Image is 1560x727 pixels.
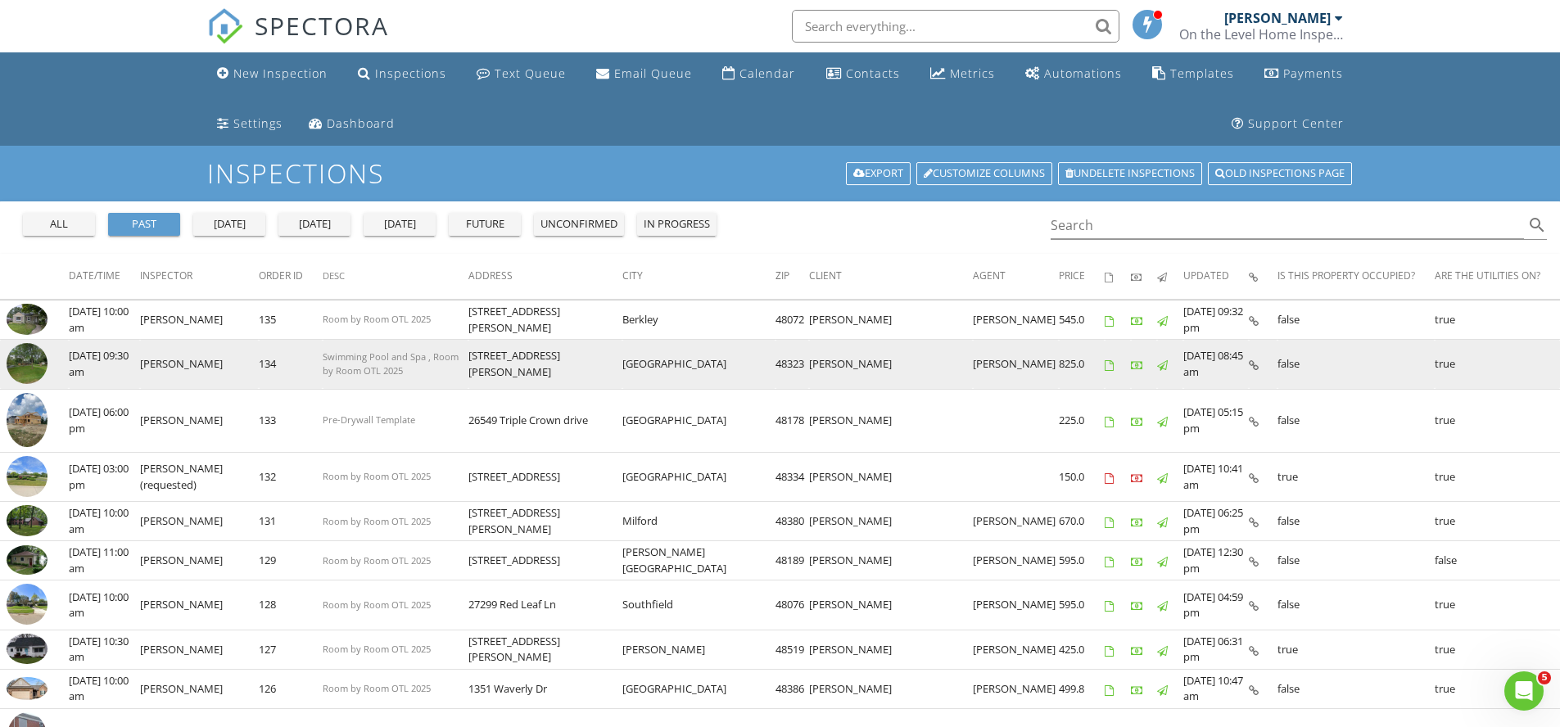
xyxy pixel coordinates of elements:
[809,580,973,630] td: [PERSON_NAME]
[327,115,395,131] div: Dashboard
[69,630,140,669] td: [DATE] 10:30 am
[1183,389,1249,452] td: [DATE] 05:15 pm
[973,269,1006,282] span: Agent
[7,634,47,665] img: 8445064%2Freports%2Fc9c9453c-b4cb-433b-b7f6-a0fd2d36ba5a%2Fcover_photos%2FEpzmCtnvTX4TU7qYUIH7%2F...
[140,502,259,541] td: [PERSON_NAME]
[7,545,47,575] img: 8901774%2Fcover_photos%2FgNRIFttaUoh895gsof3L%2Fsmall.8901774-1750275748202
[1183,452,1249,502] td: [DATE] 10:41 am
[809,452,973,502] td: [PERSON_NAME]
[1051,212,1525,239] input: Search
[323,470,431,482] span: Room by Room OTL 2025
[1059,340,1105,390] td: 825.0
[233,65,328,81] div: New Inspection
[622,269,643,282] span: City
[809,669,973,708] td: [PERSON_NAME]
[1283,65,1343,81] div: Payments
[809,389,973,452] td: [PERSON_NAME]
[323,313,431,325] span: Room by Room OTL 2025
[200,216,259,233] div: [DATE]
[1183,541,1249,580] td: [DATE] 12:30 pm
[1277,300,1435,340] td: false
[69,669,140,708] td: [DATE] 10:00 am
[323,350,459,377] span: Swimming Pool and Spa , Room by Room OTL 2025
[7,393,47,448] img: 9264629%2Fcover_photos%2FTXwgM2MI7fERln2bxtYh%2Fsmall.jpeg
[973,541,1059,580] td: [PERSON_NAME]
[115,216,174,233] div: past
[622,340,776,390] td: [GEOGRAPHIC_DATA]
[259,669,323,708] td: 126
[973,630,1059,669] td: [PERSON_NAME]
[1435,389,1560,452] td: true
[775,541,809,580] td: 48189
[622,669,776,708] td: [GEOGRAPHIC_DATA]
[1277,269,1415,282] span: Is this property occupied?
[775,580,809,630] td: 48076
[468,580,622,630] td: 27299 Red Leaf Ln
[622,630,776,669] td: [PERSON_NAME]
[590,59,699,89] a: Email Queue
[924,59,1002,89] a: Metrics
[193,213,265,236] button: [DATE]
[1183,669,1249,708] td: [DATE] 10:47 am
[846,162,911,185] a: Export
[495,65,566,81] div: Text Queue
[1435,669,1560,708] td: true
[323,413,415,426] span: Pre-Drywall Template
[259,254,323,300] th: Order ID: Not sorted.
[468,269,513,282] span: Address
[108,213,180,236] button: past
[775,502,809,541] td: 48380
[1183,630,1249,669] td: [DATE] 06:31 pm
[1059,541,1105,580] td: 595.0
[1019,59,1128,89] a: Automations (Basic)
[1183,254,1249,300] th: Updated: Not sorted.
[1277,389,1435,452] td: false
[1183,300,1249,340] td: [DATE] 09:32 pm
[1277,254,1435,300] th: Is this property occupied?: Not sorted.
[775,340,809,390] td: 48323
[233,115,283,131] div: Settings
[7,456,47,497] img: streetview
[846,65,900,81] div: Contacts
[1059,300,1105,340] td: 545.0
[775,630,809,669] td: 48519
[69,502,140,541] td: [DATE] 10:00 am
[259,502,323,541] td: 131
[323,269,345,282] span: Desc
[637,213,717,236] button: in progress
[285,216,344,233] div: [DATE]
[468,502,622,541] td: [STREET_ADDRESS][PERSON_NAME]
[1059,452,1105,502] td: 150.0
[775,269,789,282] span: Zip
[622,502,776,541] td: Milford
[370,216,429,233] div: [DATE]
[140,630,259,669] td: [PERSON_NAME]
[23,213,95,236] button: all
[1059,502,1105,541] td: 670.0
[1059,580,1105,630] td: 595.0
[29,216,88,233] div: all
[468,254,622,300] th: Address: Not sorted.
[210,59,334,89] a: New Inspection
[1059,389,1105,452] td: 225.0
[540,216,617,233] div: unconfirmed
[7,584,47,625] img: streetview
[278,213,350,236] button: [DATE]
[716,59,802,89] a: Calendar
[1277,452,1435,502] td: true
[1435,502,1560,541] td: true
[973,300,1059,340] td: [PERSON_NAME]
[1248,115,1344,131] div: Support Center
[449,213,521,236] button: future
[259,541,323,580] td: 129
[259,580,323,630] td: 128
[364,213,436,236] button: [DATE]
[1435,580,1560,630] td: true
[1059,630,1105,669] td: 425.0
[468,452,622,502] td: [STREET_ADDRESS]
[302,109,401,139] a: Dashboard
[622,541,776,580] td: [PERSON_NAME][GEOGRAPHIC_DATA]
[1131,254,1157,300] th: Paid: Not sorted.
[259,452,323,502] td: 132
[809,269,842,282] span: Client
